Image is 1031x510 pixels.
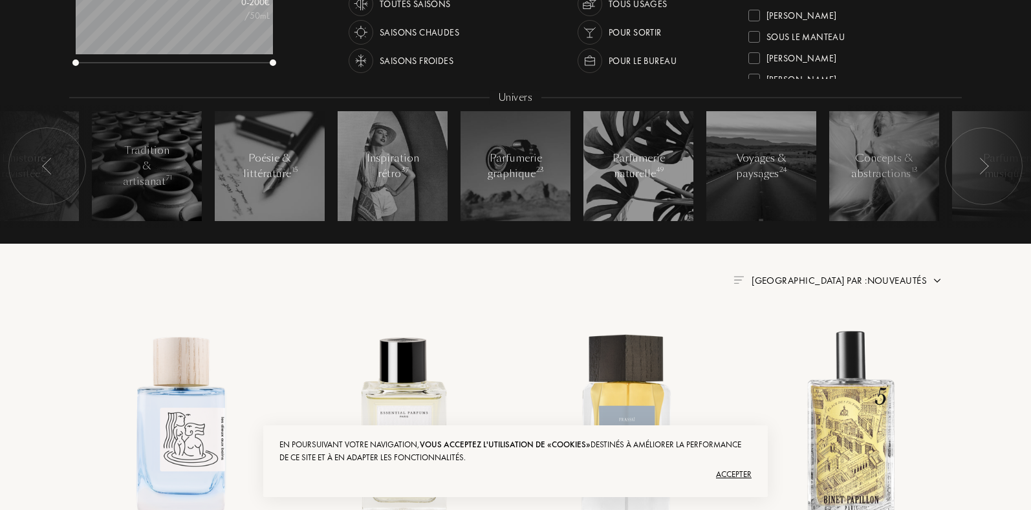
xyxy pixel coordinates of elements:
[609,48,677,73] div: Pour le bureau
[42,158,52,175] img: arr_left.svg
[779,165,787,175] span: 24
[979,158,989,175] img: arr_left.svg
[536,165,544,175] span: 23
[490,90,541,105] div: Univers
[932,275,942,286] img: arrow.png
[380,48,453,73] div: Saisons froides
[766,5,836,22] div: [PERSON_NAME]
[766,26,845,43] div: Sous le Manteau
[420,439,591,450] span: vous acceptez l'utilisation de «cookies»
[609,20,662,45] div: Pour sortir
[279,464,752,485] div: Accepter
[611,151,666,182] div: Parfumerie naturelle
[365,151,420,182] div: Inspiration rétro
[488,151,543,182] div: Parfumerie graphique
[352,52,370,70] img: usage_season_cold_white.svg
[380,20,459,45] div: Saisons chaudes
[581,52,599,70] img: usage_occasion_work_white.svg
[581,23,599,41] img: usage_occasion_party_white.svg
[766,47,836,65] div: [PERSON_NAME]
[657,165,664,175] span: 49
[733,276,744,284] img: filter_by.png
[292,165,298,175] span: 15
[352,23,370,41] img: usage_season_hot_white.svg
[752,274,927,287] span: [GEOGRAPHIC_DATA] par : Nouveautés
[279,438,752,464] div: En poursuivant votre navigation, destinés à améliorer la performance de ce site et à en adapter l...
[402,165,409,175] span: 37
[205,9,270,23] div: /50mL
[766,69,836,86] div: [PERSON_NAME]
[243,151,298,182] div: Poésie & littérature
[734,151,789,182] div: Voyages & paysages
